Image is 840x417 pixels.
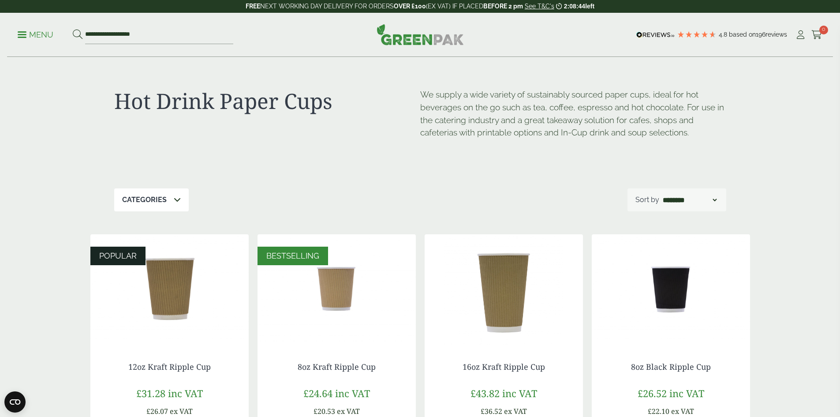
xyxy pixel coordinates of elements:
[170,406,193,416] span: ex VAT
[298,361,376,372] a: 8oz Kraft Ripple Cup
[122,195,167,205] p: Categories
[425,234,583,345] img: 16oz Kraft c
[636,32,675,38] img: REVIEWS.io
[303,387,332,400] span: £24.64
[648,406,669,416] span: £22.10
[819,26,828,34] span: 0
[470,387,500,400] span: £43.82
[258,234,416,345] img: 8oz Kraft Ripple Cup-0
[592,234,750,345] img: 8oz Black Ripple Cup -0
[246,3,260,10] strong: FREE
[795,30,806,39] i: My Account
[337,406,360,416] span: ex VAT
[377,24,464,45] img: GreenPak Supplies
[671,406,694,416] span: ex VAT
[114,88,420,114] h1: Hot Drink Paper Cups
[18,30,53,40] p: Menu
[128,361,211,372] a: 12oz Kraft Ripple Cup
[136,387,165,400] span: £31.28
[502,387,537,400] span: inc VAT
[729,31,756,38] span: Based on
[811,28,822,41] a: 0
[638,387,667,400] span: £26.52
[483,3,523,10] strong: BEFORE 2 pm
[18,30,53,38] a: Menu
[4,391,26,413] button: Open CMP widget
[99,251,137,260] span: POPULAR
[564,3,585,10] span: 2:08:44
[585,3,594,10] span: left
[504,406,527,416] span: ex VAT
[335,387,370,400] span: inc VAT
[661,195,718,205] select: Shop order
[631,361,711,372] a: 8oz Black Ripple Cup
[669,387,704,400] span: inc VAT
[314,406,335,416] span: £20.53
[90,234,249,345] img: 12oz Kraft Ripple Cup-0
[266,251,319,260] span: BESTSELLING
[811,30,822,39] i: Cart
[168,387,203,400] span: inc VAT
[394,3,426,10] strong: OVER £100
[146,406,168,416] span: £26.07
[719,31,729,38] span: 4.8
[677,30,717,38] div: 4.79 Stars
[463,361,545,372] a: 16oz Kraft Ripple Cup
[481,406,502,416] span: £36.52
[525,3,554,10] a: See T&C's
[765,31,787,38] span: reviews
[756,31,765,38] span: 196
[420,88,726,139] p: We supply a wide variety of sustainably sourced paper cups, ideal for hot beverages on the go suc...
[635,195,659,205] p: Sort by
